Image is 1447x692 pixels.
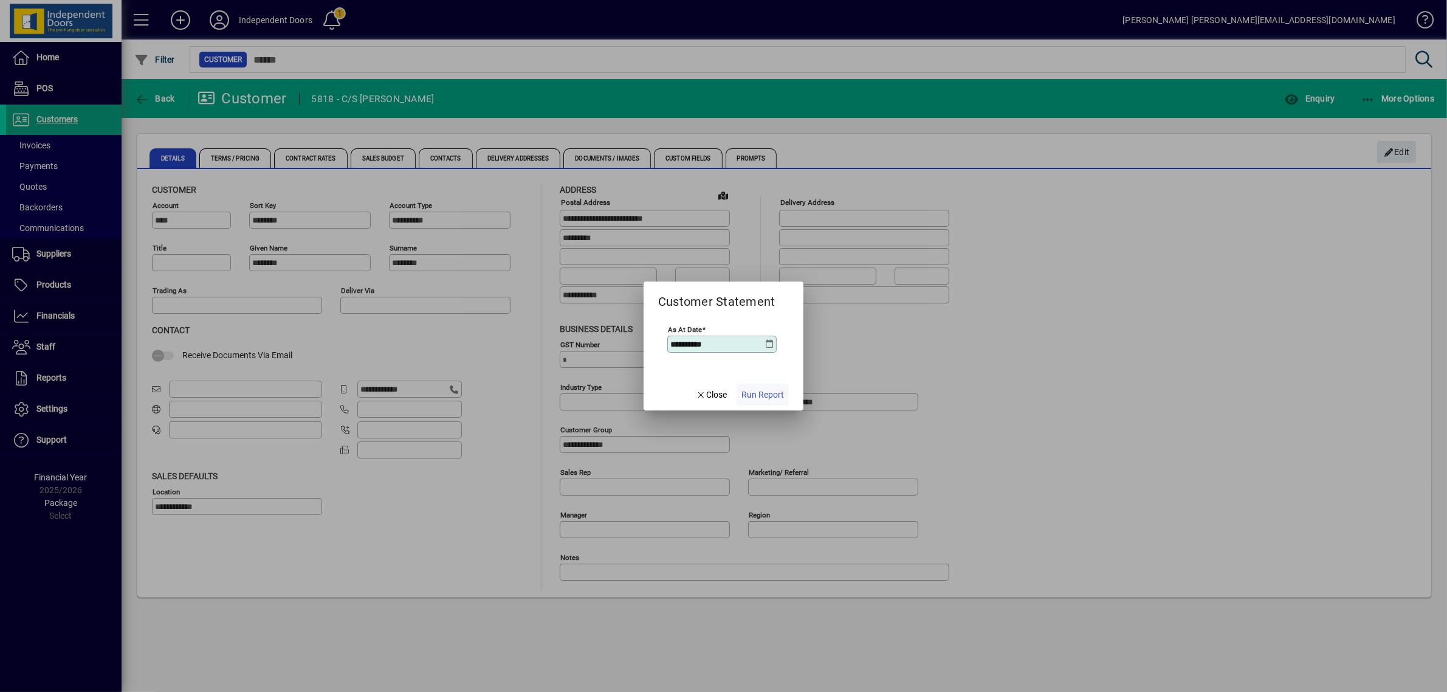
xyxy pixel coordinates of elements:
button: Close [691,384,732,406]
span: Close [696,389,727,401]
span: Run Report [741,389,784,401]
button: Run Report [737,384,789,406]
mat-label: As at Date [668,325,702,334]
h2: Customer Statement [644,282,790,311]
